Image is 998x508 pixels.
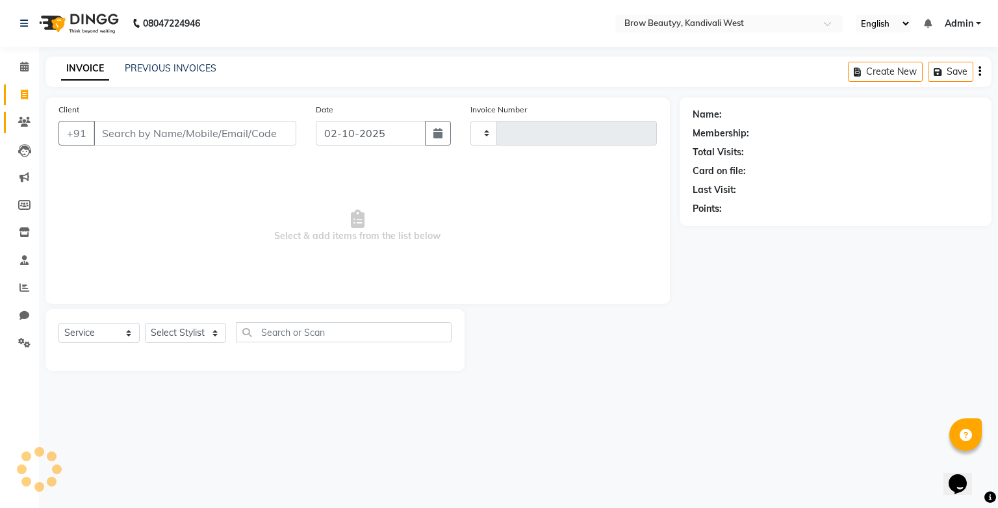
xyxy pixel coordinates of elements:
button: Save [928,62,973,82]
div: Name: [693,108,722,121]
a: PREVIOUS INVOICES [125,62,216,74]
span: Admin [945,17,973,31]
label: Date [316,104,333,116]
b: 08047224946 [143,5,200,42]
div: Points: [693,202,722,216]
iframe: chat widget [943,456,985,495]
input: Search or Scan [236,322,452,342]
div: Total Visits: [693,146,744,159]
label: Invoice Number [470,104,527,116]
button: Create New [848,62,923,82]
img: logo [33,5,122,42]
button: +91 [58,121,95,146]
label: Client [58,104,79,116]
div: Last Visit: [693,183,736,197]
div: Membership: [693,127,749,140]
div: Card on file: [693,164,746,178]
span: Select & add items from the list below [58,161,657,291]
a: INVOICE [61,57,109,81]
input: Search by Name/Mobile/Email/Code [94,121,296,146]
